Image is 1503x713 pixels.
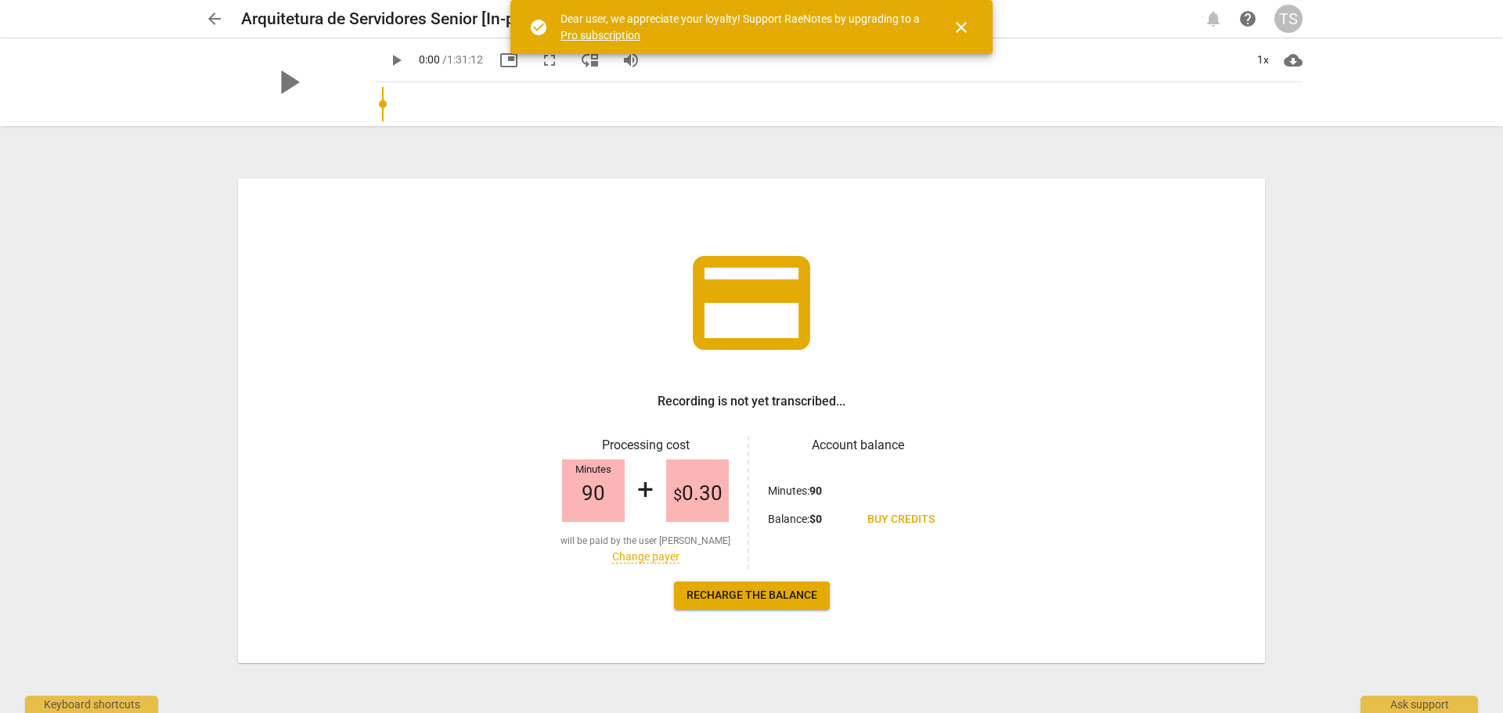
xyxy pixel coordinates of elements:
[25,696,158,713] div: Keyboard shortcuts
[382,46,410,74] button: Play
[499,51,518,70] span: picture_in_picture
[768,511,822,528] p: Balance :
[540,51,559,70] span: fullscreen
[855,506,947,534] a: Buy credits
[867,512,935,528] span: Buy credits
[442,53,483,66] span: / 1:31:12
[535,46,564,74] button: Fullscreen
[952,18,971,37] span: close
[681,232,822,373] span: credit_card
[419,53,440,66] span: 0:00
[768,436,947,455] h3: Account balance
[1238,9,1257,28] span: help
[560,29,640,41] a: Pro subscription
[612,550,679,564] a: Change payer
[560,535,730,548] span: will be paid by the user [PERSON_NAME]
[581,51,600,70] span: move_down
[768,483,822,499] p: Minutes :
[529,18,548,37] span: check_circle
[673,485,682,504] span: $
[268,62,308,103] span: play_arrow
[495,46,523,74] button: Picture in picture
[658,392,845,411] h3: Recording is not yet transcribed...
[809,484,822,497] b: 90
[622,51,640,70] span: volume_up
[560,11,924,43] div: Dear user, we appreciate your loyalty! Support RaeNotes by upgrading to a
[205,9,224,28] span: arrow_back
[674,582,830,610] a: Recharge the balance
[943,9,980,46] button: Close
[387,51,405,70] span: play_arrow
[562,464,625,476] div: Minutes
[241,9,864,29] h2: Arquitetura de Servidores Senior [In-person]-20250806_141317-Gravação de Reunião
[556,436,735,455] h3: Processing cost
[637,474,654,507] div: +
[576,46,604,74] button: View player as separate pane
[617,46,645,74] button: Volume
[1361,696,1478,713] div: Ask support
[1284,51,1303,70] span: cloud_download
[809,513,822,525] b: $ 0
[582,482,605,506] span: 90
[673,482,723,506] span: 0.30
[1248,48,1278,73] div: 1x
[687,588,817,603] span: Recharge the balance
[1234,5,1262,33] a: Help
[1274,5,1303,33] button: TS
